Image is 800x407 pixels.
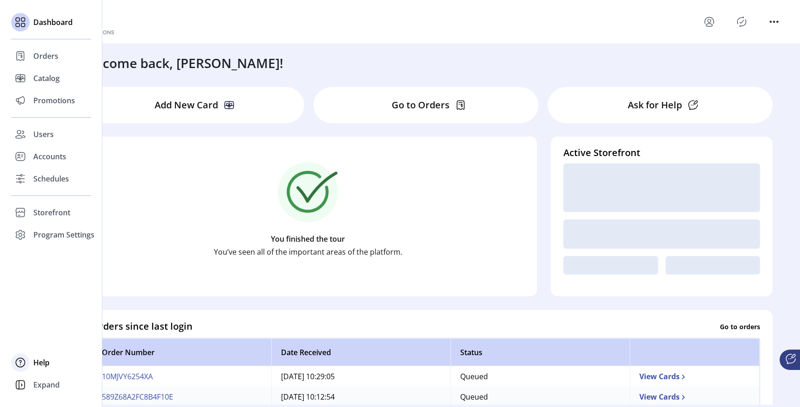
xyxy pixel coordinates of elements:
span: Dashboard [33,17,73,28]
button: menu [767,14,781,29]
span: Expand [33,379,60,390]
h4: Active Storefront [563,146,760,160]
span: Accounts [33,151,66,162]
td: View Cards [630,366,760,387]
button: menu [702,14,717,29]
th: Order Number [92,338,271,366]
th: Date Received [271,338,450,366]
td: [DATE] 10:29:05 [271,366,450,387]
td: Queued [450,387,630,407]
p: Go to orders [720,321,760,331]
span: Storefront [33,207,70,218]
p: You’ve seen all of the important areas of the platform. [214,246,402,257]
td: [DATE] 10:12:54 [271,387,450,407]
span: Schedules [33,173,69,184]
td: 589Z68A2FC8B4F10E [92,387,271,407]
td: Queued [450,366,630,387]
td: 10MJVY6254XA [92,366,271,387]
h4: Orders since last login [92,319,193,333]
p: Ask for Help [628,98,682,112]
span: Orders [33,50,58,62]
span: Users [33,129,54,140]
p: Add New Card [155,98,218,112]
p: You finished the tour [271,233,345,244]
h3: Welcome back, [PERSON_NAME]! [80,53,283,73]
th: Status [450,338,630,366]
p: Go to Orders [392,98,450,112]
span: Catalog [33,73,60,84]
button: Publisher Panel [734,14,749,29]
td: View Cards [630,387,760,407]
span: Help [33,357,50,368]
span: Promotions [33,95,75,106]
span: Program Settings [33,229,94,240]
